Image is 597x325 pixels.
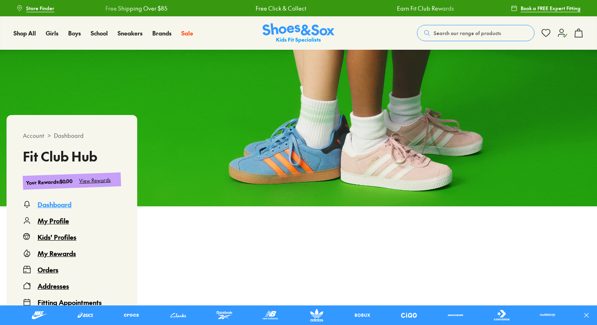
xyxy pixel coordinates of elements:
[79,176,111,185] div: View Rewards
[23,216,121,226] a: My Profile
[68,29,81,38] a: Boys
[23,131,44,140] span: Account
[23,297,121,307] a: Fitting Appointments
[13,29,36,38] a: Shop All
[38,216,69,226] div: My Profile
[46,29,58,37] span: Girls
[118,29,143,38] a: Sneakers
[181,29,193,37] span: Sale
[252,4,303,13] a: Free Click & Collect
[38,232,76,242] div: Kids' Profiles
[23,265,121,274] a: Orders
[54,131,84,140] span: Dashboard
[434,29,501,37] span: Search our range of products
[394,4,451,13] a: Earn Fit Club Rewards
[38,199,71,209] div: Dashboard
[16,1,54,15] a: Store Finder
[13,29,36,37] span: Shop All
[38,297,102,307] div: Fitting Appointments
[102,4,164,13] a: Free Shipping Over $85
[68,29,81,37] span: Boys
[23,281,121,291] a: Addresses
[263,23,334,43] img: SNS_Logo_Responsive.svg
[26,4,54,12] span: Store Finder
[23,248,121,258] a: My Rewards
[38,265,58,274] div: Orders
[23,199,121,209] a: Dashboard
[23,232,121,242] a: Kids' Profiles
[417,25,535,41] button: Search our range of products
[23,150,121,163] h3: Fit Club Hub
[47,131,51,140] span: >
[152,29,172,38] a: Brands
[521,4,581,12] span: Book a FREE Expert Fitting
[91,29,108,38] a: School
[38,281,69,291] div: Addresses
[118,29,143,37] span: Sneakers
[511,1,581,15] a: Book a FREE Expert Fitting
[26,177,73,186] div: Your Rewards : $0.00
[91,29,108,37] span: School
[181,29,193,38] a: Sale
[46,29,58,38] a: Girls
[38,248,76,258] div: My Rewards
[263,23,334,43] a: Shoes & Sox
[152,29,172,37] span: Brands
